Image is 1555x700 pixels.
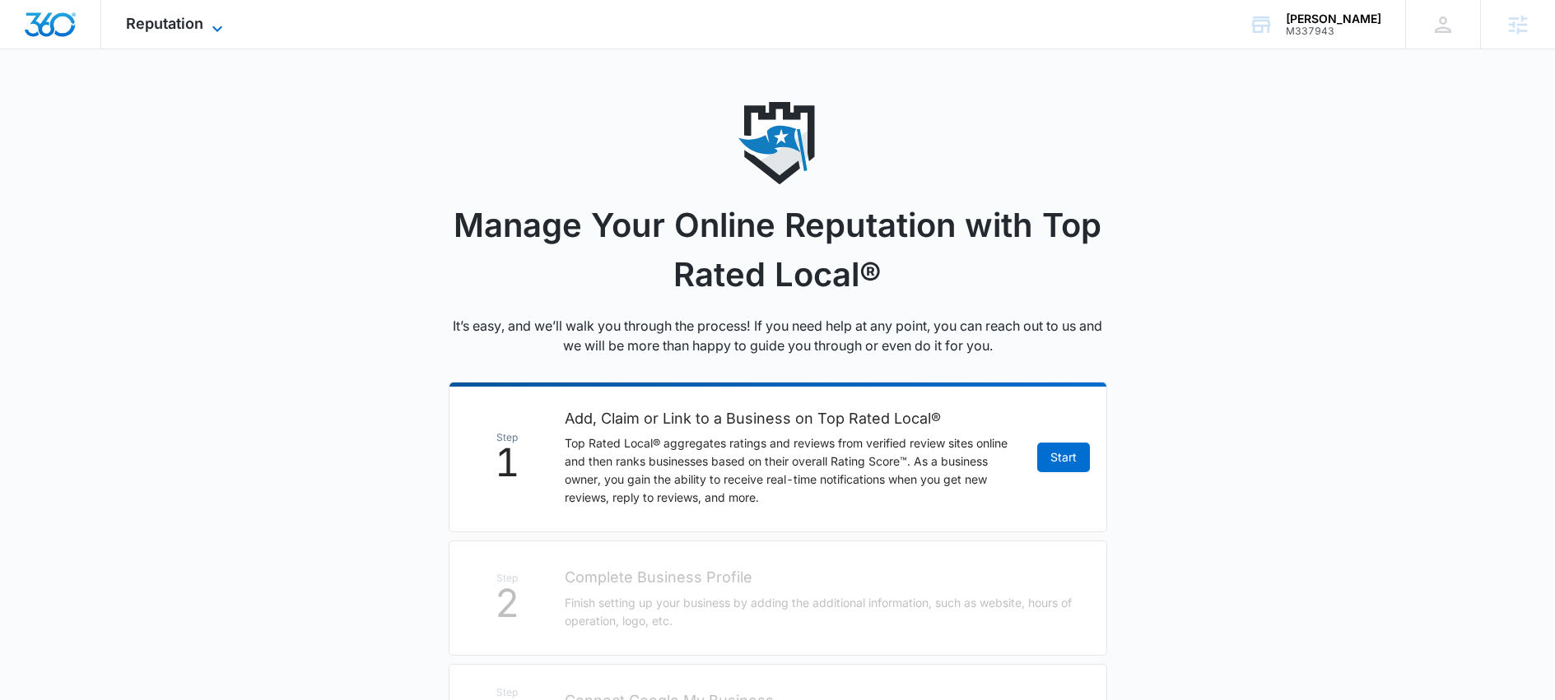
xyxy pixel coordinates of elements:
div: account name [1286,12,1381,25]
span: Step [466,433,548,443]
p: Top Rated Local® aggregates ratings and reviews from verified review sites online and then ranks ... [565,434,1021,507]
p: It’s easy, and we’ll walk you through the process! If you need help at any point, you can reach o... [449,316,1107,355]
div: 1 [466,433,548,481]
span: Reputation [126,15,203,32]
h2: Add, Claim or Link to a Business on Top Rated Local® [565,407,1021,430]
img: reputation icon [737,102,819,184]
a: Start [1037,443,1090,472]
h1: Manage Your Online Reputation with Top Rated Local® [449,201,1107,299]
div: account id [1286,25,1381,37]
